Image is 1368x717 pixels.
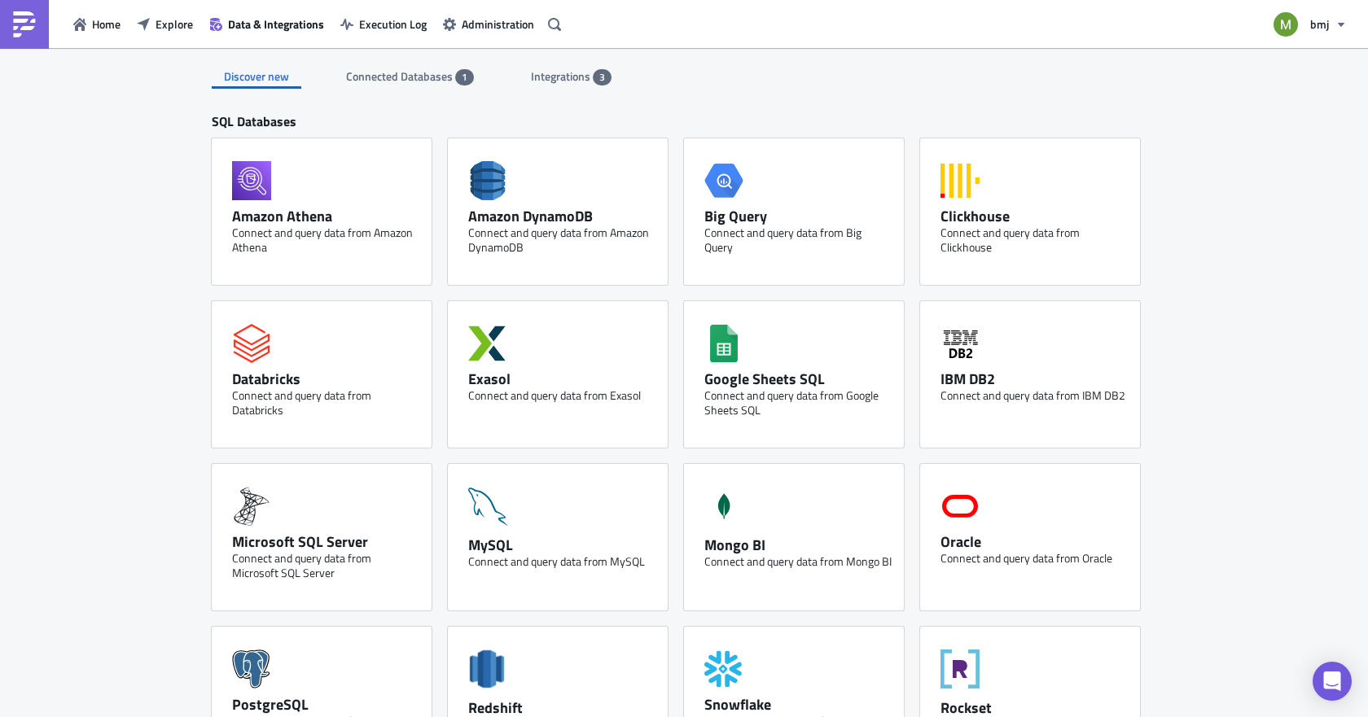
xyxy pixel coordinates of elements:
div: Open Intercom Messenger [1313,662,1352,701]
div: Connect and query data from Clickhouse [940,225,1128,255]
span: Administration [462,15,534,33]
div: Connect and query data from Microsoft SQL Server [232,551,419,580]
div: Mongo BI [704,536,892,554]
div: Discover new [212,64,301,89]
div: Exasol [468,369,655,388]
div: Google Sheets SQL [704,369,892,388]
span: Connected Databases [346,68,455,85]
span: Explore [156,15,193,33]
div: Amazon Athena [232,207,419,225]
button: Explore [129,11,201,37]
div: Rockset [940,698,1128,717]
div: Redshift [468,698,655,717]
button: bmj [1264,7,1356,42]
span: 3 [599,71,605,84]
div: Connect and query data from Mongo BI [704,554,892,569]
div: Amazon DynamoDB [468,207,655,225]
button: Home [65,11,129,37]
div: Connect and query data from Databricks [232,388,419,418]
div: MySQL [468,536,655,554]
div: Oracle [940,532,1128,551]
div: Snowflake [704,695,892,714]
div: Connect and query data from Big Query [704,225,892,255]
img: PushMetrics [11,11,37,37]
span: bmj [1310,15,1329,33]
div: Connect and query data from IBM DB2 [940,388,1128,403]
span: Data & Integrations [228,15,324,33]
div: IBM DB2 [940,369,1128,388]
div: PostgreSQL [232,695,419,714]
div: Connect and query data from Google Sheets SQL [704,388,892,418]
svg: IBM DB2 [940,324,980,363]
span: Integrations [531,68,593,85]
div: Big Query [704,207,892,225]
button: Administration [435,11,542,37]
div: Connect and query data from Amazon Athena [232,225,419,255]
div: Connect and query data from Exasol [468,388,655,403]
div: SQL Databases [212,113,1156,138]
span: Execution Log [359,15,427,33]
button: Data & Integrations [201,11,332,37]
img: Avatar [1272,11,1300,38]
div: Connect and query data from Oracle [940,551,1128,566]
span: Home [92,15,121,33]
div: Microsoft SQL Server [232,532,419,551]
div: Connect and query data from MySQL [468,554,655,569]
div: Databricks [232,369,419,388]
div: Clickhouse [940,207,1128,225]
span: 1 [462,71,467,84]
button: Execution Log [332,11,435,37]
div: Connect and query data from Amazon DynamoDB [468,225,655,255]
